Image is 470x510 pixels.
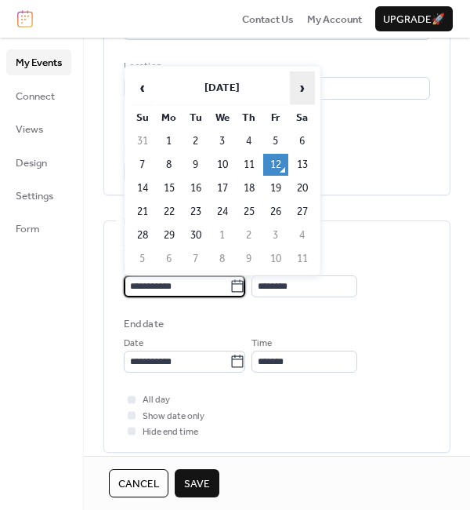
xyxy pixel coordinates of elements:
td: 3 [210,130,235,152]
td: 3 [263,224,288,246]
a: My Events [6,49,71,75]
span: Contact Us [242,12,294,27]
td: 20 [290,177,315,199]
button: Upgrade🚀 [375,6,453,31]
td: 10 [263,248,288,270]
span: › [291,72,314,104]
a: Settings [6,183,71,208]
th: We [210,107,235,129]
th: Th [237,107,262,129]
span: Settings [16,188,53,204]
span: Design [16,155,47,171]
td: 6 [157,248,182,270]
span: Show date only [143,409,204,424]
td: 4 [290,224,315,246]
span: My Account [307,12,362,27]
th: [DATE] [157,71,288,105]
td: 2 [183,130,208,152]
td: 9 [237,248,262,270]
span: Cancel [118,476,159,492]
td: 30 [183,224,208,246]
td: 1 [157,130,182,152]
span: Views [16,122,43,137]
td: 28 [130,224,155,246]
td: 11 [290,248,315,270]
td: 18 [237,177,262,199]
span: ‹ [131,72,154,104]
td: 12 [263,154,288,176]
span: Date [124,336,143,352]
td: 16 [183,177,208,199]
a: Form [6,216,71,241]
div: Location [124,59,427,75]
span: Upgrade 🚀 [383,12,445,27]
td: 21 [130,201,155,223]
td: 10 [210,154,235,176]
td: 27 [290,201,315,223]
td: 15 [157,177,182,199]
a: Design [6,150,71,175]
a: Connect [6,83,71,108]
td: 11 [237,154,262,176]
td: 6 [290,130,315,152]
div: End date [124,316,164,332]
span: Time [251,336,272,352]
a: Views [6,116,71,141]
th: Mo [157,107,182,129]
td: 22 [157,201,182,223]
td: 5 [130,248,155,270]
td: 23 [183,201,208,223]
span: Save [184,476,210,492]
span: Hide end time [143,424,198,440]
td: 13 [290,154,315,176]
th: Fr [263,107,288,129]
td: 29 [157,224,182,246]
td: 5 [263,130,288,152]
th: Sa [290,107,315,129]
span: All day [143,392,170,408]
td: 14 [130,177,155,199]
a: My Account [307,11,362,27]
td: 8 [210,248,235,270]
span: Connect [16,89,55,104]
td: 4 [237,130,262,152]
span: My Events [16,55,62,71]
span: Form [16,221,40,237]
a: Contact Us [242,11,294,27]
td: 25 [237,201,262,223]
button: Save [175,469,219,497]
td: 7 [183,248,208,270]
td: 31 [130,130,155,152]
td: 9 [183,154,208,176]
td: 17 [210,177,235,199]
td: 19 [263,177,288,199]
td: 8 [157,154,182,176]
th: Tu [183,107,208,129]
td: 26 [263,201,288,223]
td: 7 [130,154,155,176]
th: Su [130,107,155,129]
button: Cancel [109,469,168,497]
td: 1 [210,224,235,246]
td: 24 [210,201,235,223]
img: logo [17,10,33,27]
td: 2 [237,224,262,246]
